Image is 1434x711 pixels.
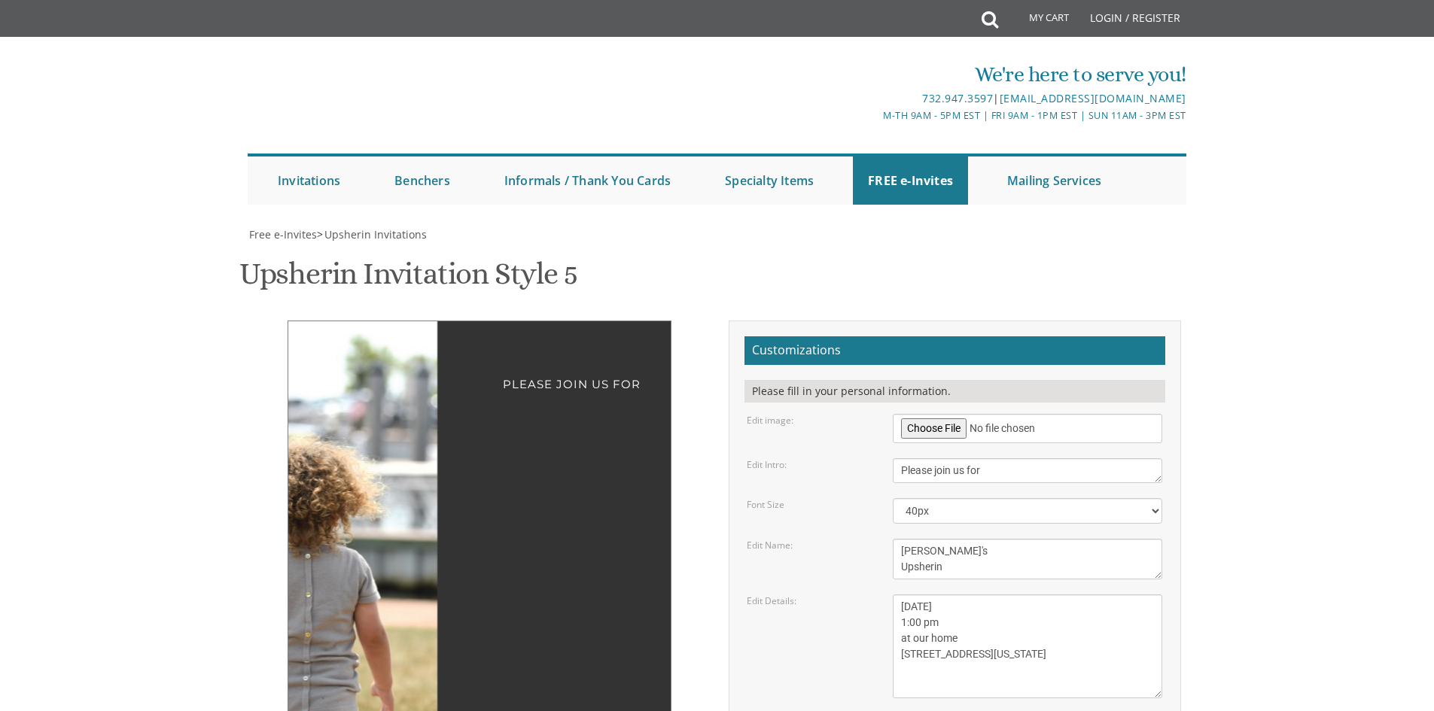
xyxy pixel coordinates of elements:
a: My Cart [997,2,1079,39]
label: Edit Intro: [747,458,787,471]
a: Informals / Thank You Cards [489,156,686,205]
h1: Upsherin Invitation Style 5 [239,257,577,302]
label: Edit image: [747,414,793,427]
textarea: Please join us for [893,458,1162,483]
label: Edit Name: [747,539,793,551]
div: | [562,90,1186,108]
a: 732.947.3597 [922,91,993,105]
textarea: [PERSON_NAME]'s Upsherin [893,539,1162,579]
a: FREE e-Invites [853,156,968,205]
span: Upsherin Invitations [324,227,427,242]
a: Benchers [379,156,465,205]
a: Free e-Invites [248,227,317,242]
h2: Customizations [744,336,1165,365]
span: Free e-Invites [249,227,317,242]
img: ACwAAAAAAQABAAACADs= [459,321,460,322]
a: [EMAIL_ADDRESS][DOMAIN_NAME] [1000,91,1186,105]
a: Specialty Items [710,156,829,205]
label: Edit Details: [747,594,796,607]
a: Upsherin Invitations [323,227,427,242]
a: Mailing Services [992,156,1116,205]
span: > [317,227,427,242]
div: Please join us for [318,351,641,397]
a: Invitations [263,156,355,205]
textarea: [DATE] 1:00 pm at our home [STREET_ADDRESS][US_STATE] [893,594,1162,698]
label: Font Size [747,498,784,511]
div: M-Th 9am - 5pm EST | Fri 9am - 1pm EST | Sun 11am - 3pm EST [562,108,1186,123]
div: Please fill in your personal information. [744,380,1165,403]
div: We're here to serve you! [562,59,1186,90]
